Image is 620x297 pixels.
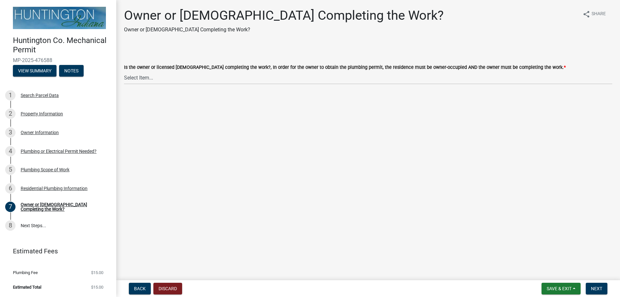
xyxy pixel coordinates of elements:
img: Huntington County, Indiana [13,7,106,29]
div: Owner Information [21,130,59,135]
button: Next [586,283,607,294]
wm-modal-confirm: Notes [59,69,84,74]
span: Plumbing Fee [13,270,38,275]
i: share [583,10,590,18]
h4: Huntington Co. Mechanical Permit [13,36,111,55]
div: 2 [5,109,15,119]
label: Is the owner or licensed [DEMOGRAPHIC_DATA] completing the work?, In order for the owner to obtai... [124,65,566,70]
button: shareShare [577,8,611,20]
span: Estimated Total [13,285,41,289]
span: Save & Exit [547,286,572,291]
button: View Summary [13,65,57,77]
button: Save & Exit [542,283,581,294]
div: Plumbing Scope of Work [21,167,69,172]
div: 8 [5,220,15,231]
div: 5 [5,164,15,175]
div: 1 [5,90,15,101]
div: Residential Plumbing Information [21,186,88,191]
a: Estimated Fees [5,245,106,258]
button: Notes [59,65,84,77]
div: 4 [5,146,15,156]
div: 6 [5,183,15,194]
button: Discard [153,283,182,294]
div: Plumbing or Electrical Permit Needed? [21,149,97,154]
div: Search Parcel Data [21,93,59,98]
span: Share [592,10,606,18]
h1: Owner or [DEMOGRAPHIC_DATA] Completing the Work? [124,8,444,23]
span: $15.00 [91,270,103,275]
wm-modal-confirm: Summary [13,69,57,74]
div: Property Information [21,111,63,116]
p: Owner or [DEMOGRAPHIC_DATA] Completing the Work? [124,26,444,34]
span: $15.00 [91,285,103,289]
div: 3 [5,127,15,138]
div: Owner or [DEMOGRAPHIC_DATA] Completing the Work? [21,202,106,211]
span: MP-2025-476588 [13,57,103,63]
button: Back [129,283,151,294]
div: 7 [5,202,15,212]
span: Next [591,286,602,291]
span: Back [134,286,146,291]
